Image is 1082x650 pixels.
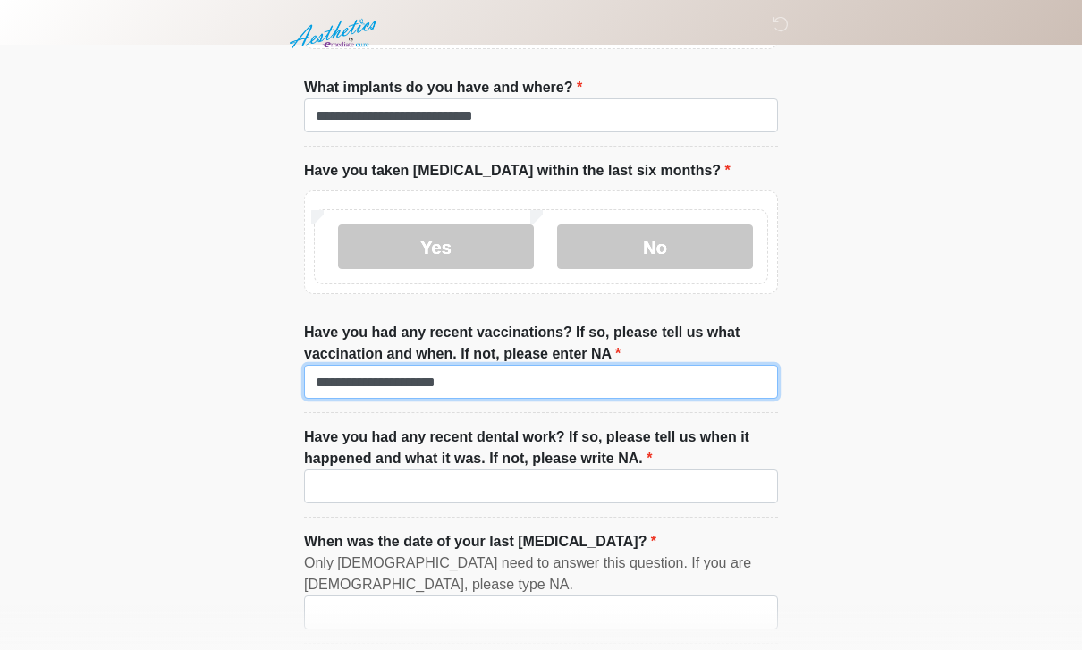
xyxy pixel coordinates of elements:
[304,553,778,595] div: Only [DEMOGRAPHIC_DATA] need to answer this question. If you are [DEMOGRAPHIC_DATA], please type NA.
[304,426,778,469] label: Have you had any recent dental work? If so, please tell us when it happened and what it was. If n...
[304,322,778,365] label: Have you had any recent vaccinations? If so, please tell us what vaccination and when. If not, pl...
[286,13,384,55] img: Aesthetics by Emediate Cure Logo
[304,531,656,553] label: When was the date of your last [MEDICAL_DATA]?
[557,224,753,269] label: No
[338,224,534,269] label: Yes
[304,77,582,98] label: What implants do you have and where?
[304,160,731,181] label: Have you taken [MEDICAL_DATA] within the last six months?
